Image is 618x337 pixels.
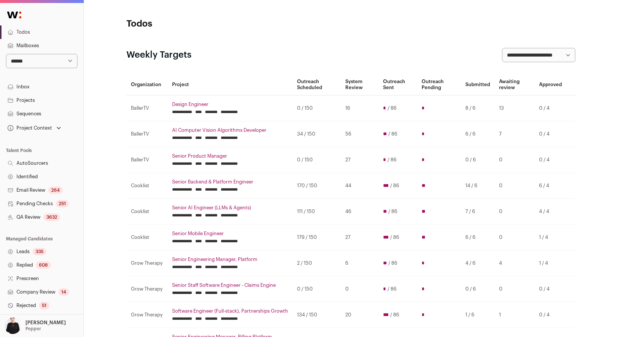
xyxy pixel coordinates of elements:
[388,157,397,163] span: / 86
[535,225,566,251] td: 1 / 4
[388,105,397,111] span: / 86
[293,251,341,276] td: 2 / 150
[39,302,49,309] div: 51
[341,225,379,251] td: 27
[6,125,52,131] div: Project Context
[126,302,168,328] td: Grow Therapy
[126,74,168,95] th: Organization
[388,131,397,137] span: / 86
[126,49,192,61] h2: Weekly Targets
[535,173,566,199] td: 6 / 4
[341,302,379,328] td: 20
[417,74,461,95] th: Outreach Pending
[461,121,495,147] td: 6 / 6
[341,199,379,225] td: 46
[495,302,535,328] td: 1
[461,199,495,225] td: 7 / 6
[535,121,566,147] td: 0 / 4
[495,225,535,251] td: 0
[495,74,535,95] th: Awaiting review
[126,251,168,276] td: Grow Therapy
[293,147,341,173] td: 0 / 150
[58,288,69,296] div: 14
[461,147,495,173] td: 0 / 6
[293,199,341,225] td: 111 / 150
[36,261,51,269] div: 608
[172,308,288,314] a: Software Engineer (Full-stack), Partnerships Growth
[495,251,535,276] td: 4
[495,276,535,302] td: 0
[341,95,379,121] td: 16
[33,248,46,255] div: 335
[535,251,566,276] td: 1 / 4
[172,231,288,237] a: Senior Mobile Engineer
[495,95,535,121] td: 13
[379,74,417,95] th: Outreach Sent
[341,74,379,95] th: System Review
[495,147,535,173] td: 0
[3,7,25,22] img: Wellfound
[390,312,399,318] span: / 86
[495,121,535,147] td: 7
[535,95,566,121] td: 0 / 4
[461,302,495,328] td: 1 / 6
[341,276,379,302] td: 0
[56,200,69,207] div: 251
[172,179,288,185] a: Senior Backend & Platform Engineer
[535,276,566,302] td: 0 / 4
[293,225,341,251] td: 179 / 150
[293,74,341,95] th: Outreach Scheduled
[168,74,293,95] th: Project
[172,282,288,288] a: Senior Staff Software Engineer - Claims Engine
[495,199,535,225] td: 0
[25,326,41,332] p: Pepper
[25,320,66,326] p: [PERSON_NAME]
[172,153,288,159] a: Senior Product Manager
[126,173,168,199] td: Cooklist
[341,173,379,199] td: 44
[535,302,566,328] td: 0 / 4
[126,276,168,302] td: Grow Therapy
[126,147,168,173] td: BallerTV
[6,123,62,133] button: Open dropdown
[535,74,566,95] th: Approved
[461,95,495,121] td: 8 / 6
[341,121,379,147] td: 56
[388,260,397,266] span: / 86
[461,173,495,199] td: 14 / 6
[126,18,276,30] h1: Todos
[126,199,168,225] td: Cooklist
[126,121,168,147] td: BallerTV
[172,127,288,133] a: AI Computer Vision Algorithms Developer
[495,173,535,199] td: 0
[126,95,168,121] td: BallerTV
[390,183,399,189] span: / 86
[461,276,495,302] td: 0 / 6
[461,251,495,276] td: 4 / 6
[535,147,566,173] td: 0 / 4
[172,256,288,262] a: Senior Engineering Manager, Platform
[43,213,60,221] div: 3632
[341,251,379,276] td: 6
[3,318,67,334] button: Open dropdown
[535,199,566,225] td: 4 / 4
[48,186,63,194] div: 264
[293,302,341,328] td: 134 / 150
[388,209,397,215] span: / 86
[461,225,495,251] td: 6 / 6
[4,318,21,334] img: 9240684-medium_jpg
[293,121,341,147] td: 34 / 150
[461,74,495,95] th: Submitted
[172,205,288,211] a: Senior AI Engineer (LLMs & Agents)
[341,147,379,173] td: 27
[293,276,341,302] td: 0 / 150
[293,173,341,199] td: 170 / 150
[172,101,288,107] a: Design Engineer
[388,286,397,292] span: / 86
[293,95,341,121] td: 0 / 150
[390,234,399,240] span: / 86
[126,225,168,251] td: Cooklist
